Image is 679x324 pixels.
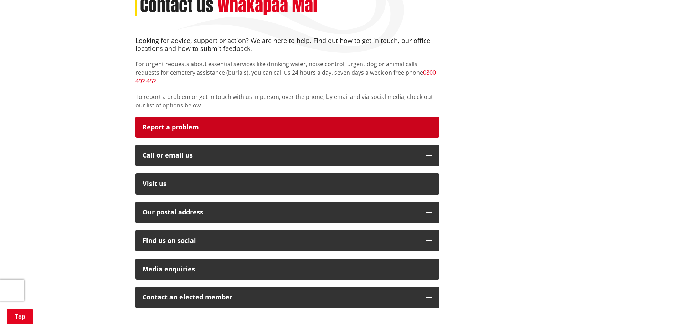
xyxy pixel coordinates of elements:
button: Media enquiries [135,259,439,280]
p: Contact an elected member [143,294,419,301]
button: Our postal address [135,202,439,223]
p: To report a problem or get in touch with us in person, over the phone, by email and via social me... [135,92,439,110]
button: Call or email us [135,145,439,166]
button: Visit us [135,173,439,195]
p: For urgent requests about essential services like drinking water, noise control, urgent dog or an... [135,60,439,85]
button: Contact an elected member [135,287,439,308]
h4: Looking for advice, support or action? We are here to help. Find out how to get in touch, our off... [135,37,439,52]
div: Call or email us [143,152,419,159]
div: Find us on social [143,237,419,244]
p: Visit us [143,180,419,187]
button: Report a problem [135,117,439,138]
div: Media enquiries [143,266,419,273]
h2: Our postal address [143,209,419,216]
p: Report a problem [143,124,419,131]
a: 0800 492 452 [135,69,436,85]
iframe: Messenger Launcher [646,294,672,320]
button: Find us on social [135,230,439,251]
a: Top [7,309,33,324]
